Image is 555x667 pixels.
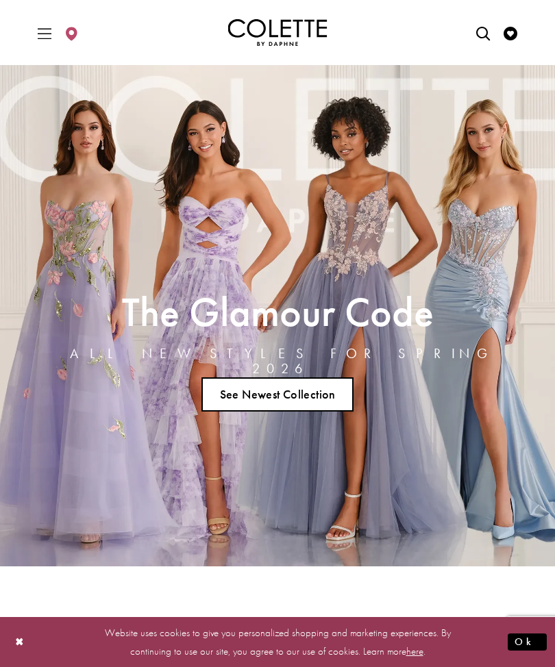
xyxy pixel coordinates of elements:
[201,377,354,412] a: See Newest Collection The Glamour Code ALL NEW STYLES FOR SPRING 2026
[45,346,510,376] h4: ALL NEW STYLES FOR SPRING 2026
[508,633,547,651] button: Submit Dialog
[99,623,456,660] p: Website uses cookies to give you personalized shopping and marketing experiences. By continuing t...
[8,630,32,654] button: Close Dialog
[40,372,515,417] ul: Slider Links
[406,644,423,657] a: here
[45,293,510,331] h2: The Glamour Code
